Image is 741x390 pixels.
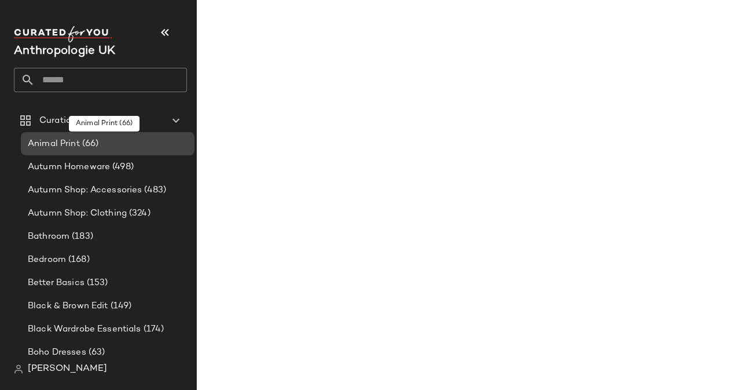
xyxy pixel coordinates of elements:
span: (498) [110,161,134,174]
img: svg%3e [14,365,23,374]
span: Black Wardrobe Essentials [28,323,141,336]
span: Autumn Homeware [28,161,110,174]
span: (324) [127,207,151,220]
span: (183) [69,230,93,243]
span: Animal Print [28,137,80,151]
span: (153) [85,276,108,290]
span: Autumn Shop: Accessories [28,184,142,197]
span: (149) [108,300,132,313]
img: cfy_white_logo.C9jOOHJF.svg [14,26,112,42]
span: Boho Dresses [28,346,86,359]
span: Black & Brown Edit [28,300,108,313]
span: (168) [66,253,90,267]
span: Bathroom [28,230,69,243]
span: Bedroom [28,253,66,267]
span: Autumn Shop: Clothing [28,207,127,220]
span: (63) [86,346,105,359]
span: (174) [141,323,164,336]
span: (66) [80,137,99,151]
span: (483) [142,184,166,197]
span: Better Basics [28,276,85,290]
span: Current Company Name [14,45,115,57]
span: Curations [39,114,81,127]
span: [PERSON_NAME] [28,362,107,376]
